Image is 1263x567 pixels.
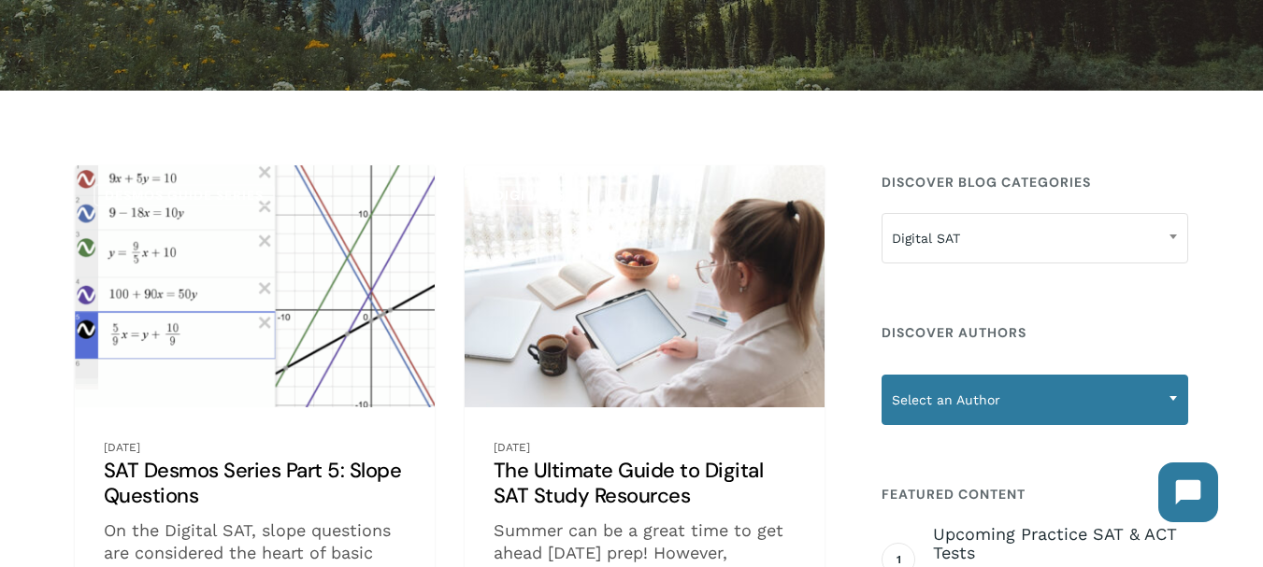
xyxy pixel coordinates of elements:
a: Digital SAT [483,184,593,206]
span: Digital SAT [882,213,1188,263]
iframe: Chatbot [1140,444,1237,541]
a: Desmos Guide Series [93,184,275,206]
span: Digital SAT [883,219,1187,258]
h4: Discover Authors [882,316,1188,349]
span: Upcoming Practice SAT & ACT Tests [933,525,1188,562]
span: Select an Author [882,375,1188,425]
span: Select an Author [883,380,1187,419]
h4: Discover Blog Categories [882,165,1188,199]
h4: Featured Content [882,477,1188,511]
